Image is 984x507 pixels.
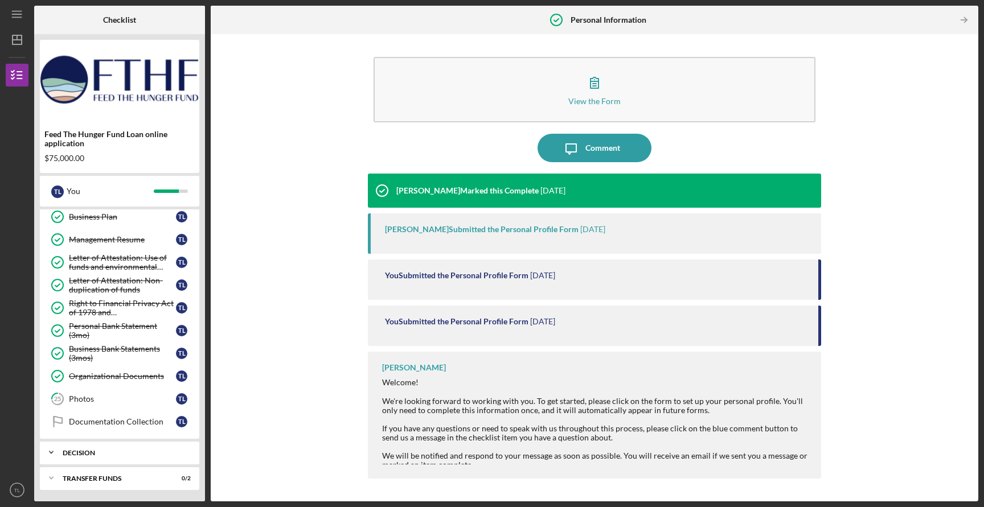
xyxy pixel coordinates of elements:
[46,205,194,228] a: Business PlanTL
[176,370,187,382] div: T L
[69,394,176,403] div: Photos
[46,365,194,388] a: Organizational DocumentsTL
[385,271,528,280] div: You Submitted the Personal Profile Form
[540,186,565,195] time: 2025-08-27 19:36
[176,234,187,245] div: T L
[69,212,176,221] div: Business Plan
[46,228,194,251] a: Management ResumeTL
[51,186,64,198] div: T L
[46,319,194,342] a: Personal Bank Statement (3mo)TL
[170,475,191,482] div: 0 / 2
[54,395,61,403] tspan: 25
[382,363,446,372] div: [PERSON_NAME]
[46,296,194,319] a: Right to Financial Privacy Act of 1978 and AcknowledgementTL
[44,130,195,148] div: Feed The Hunger Fund Loan online application
[176,211,187,222] div: T L
[176,348,187,359] div: T L
[530,317,555,326] time: 2025-08-27 03:52
[382,451,810,469] div: We will be notified and respond to your message as soon as possible. You will receive an email if...
[176,257,187,268] div: T L
[103,15,136,24] b: Checklist
[176,325,187,336] div: T L
[176,279,187,291] div: T L
[176,302,187,314] div: T L
[176,393,187,405] div: T L
[69,253,176,271] div: Letter of Attestation: Use of funds and environmental compliance
[382,397,810,415] div: We're looking forward to working with you. To get started, please click on the form to set up you...
[585,134,620,162] div: Comment
[385,225,579,234] div: [PERSON_NAME] Submitted the Personal Profile Form
[63,450,185,456] div: Decision
[69,321,176,340] div: Personal Bank Statement (3mo)
[67,182,154,201] div: You
[6,479,28,501] button: TL
[385,317,528,326] div: You Submitted the Personal Profile Form
[46,410,194,433] a: Documentation CollectionTL
[69,372,176,381] div: Organizational Documents
[69,344,176,362] div: Business Bank Statements (3mos)
[46,274,194,296] a: Letter of Attestation: Non-duplication of fundsTL
[374,57,816,122] button: View the Form
[69,235,176,244] div: Management Resume
[571,15,646,24] b: Personal Information
[44,154,195,163] div: $75,000.00
[69,299,176,317] div: Right to Financial Privacy Act of 1978 and Acknowledgement
[580,225,605,234] time: 2025-08-27 19:36
[382,424,810,442] div: If you have any questions or need to speak with us throughout this process, please click on the b...
[46,342,194,365] a: Business Bank Statements (3mos)TL
[14,487,20,493] text: TL
[396,186,539,195] div: [PERSON_NAME] Marked this Complete
[530,271,555,280] time: 2025-08-27 03:55
[538,134,651,162] button: Comment
[69,276,176,294] div: Letter of Attestation: Non-duplication of funds
[69,417,176,426] div: Documentation Collection
[568,97,621,105] div: View the Form
[46,388,194,410] a: 25PhotosTL
[382,378,810,387] div: Welcome!
[46,251,194,274] a: Letter of Attestation: Use of funds and environmental complianceTL
[63,475,162,482] div: Transfer Funds
[176,416,187,427] div: T L
[40,46,199,114] img: Product logo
